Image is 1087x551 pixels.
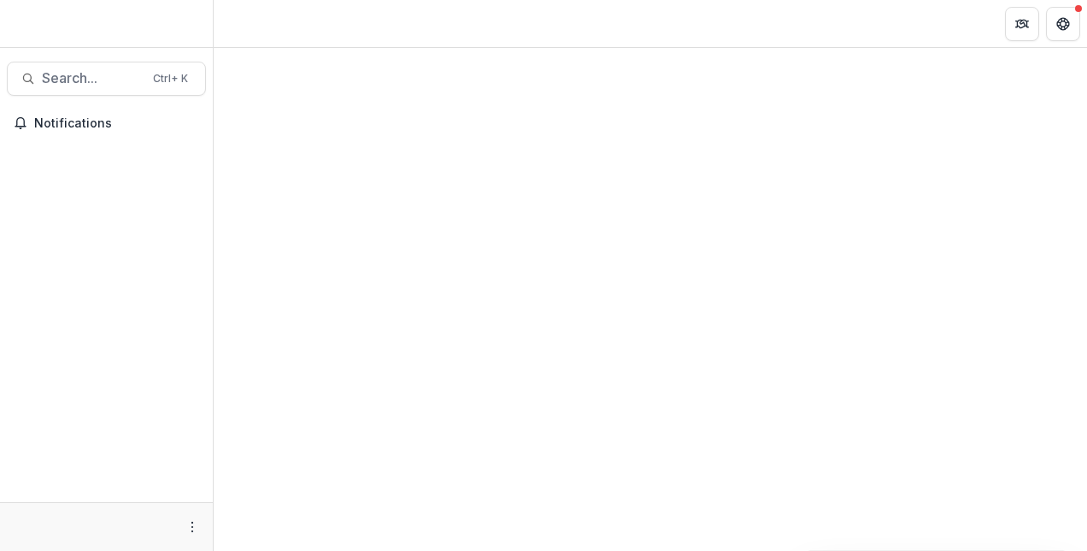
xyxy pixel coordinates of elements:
button: Notifications [7,110,206,137]
button: Partners [1005,7,1039,41]
div: Ctrl + K [150,69,191,88]
span: Search... [42,70,143,86]
button: More [182,517,203,537]
span: Notifications [34,116,199,131]
nav: breadcrumb [220,11,293,36]
button: Get Help [1046,7,1080,41]
button: Search... [7,62,206,96]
